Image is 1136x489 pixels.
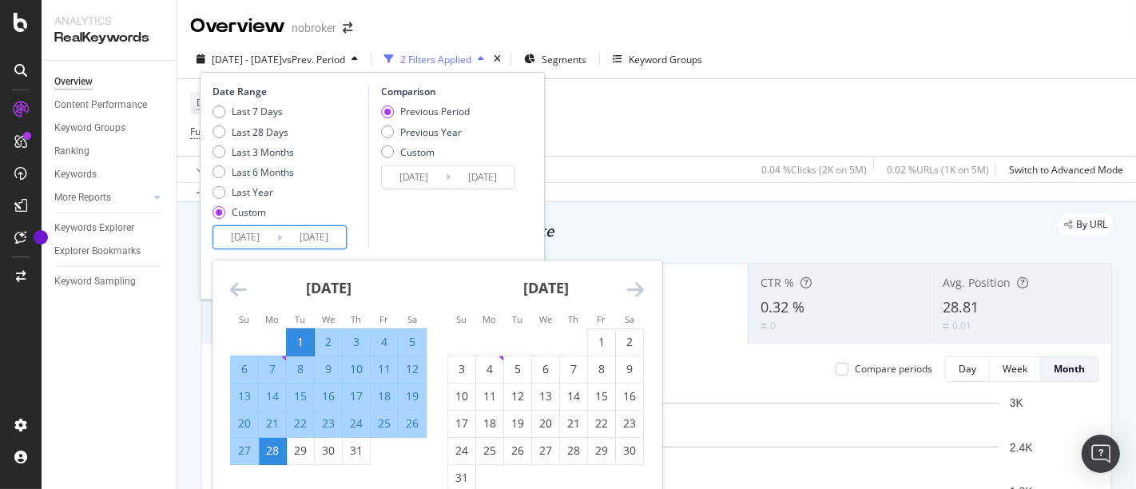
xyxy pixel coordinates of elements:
div: 8 [287,361,314,377]
div: 2 [315,334,342,350]
div: Last 28 Days [232,125,288,139]
a: Keyword Groups [54,120,165,137]
div: Analytics [54,13,164,29]
td: Choose Thursday, August 14, 2025 as your check-in date. It’s available. [560,383,588,410]
span: Avg. Position [943,275,1011,290]
td: Choose Sunday, August 17, 2025 as your check-in date. It’s available. [448,410,476,437]
a: Keywords Explorer [54,220,165,237]
td: Selected. Thursday, July 24, 2025 [343,410,371,437]
div: 29 [588,443,615,459]
div: 18 [371,388,398,404]
div: 17 [448,415,475,431]
div: 25 [371,415,398,431]
td: Selected. Monday, July 7, 2025 [259,356,287,383]
td: Selected. Thursday, July 10, 2025 [343,356,371,383]
div: More Reports [54,189,111,206]
div: 14 [259,388,286,404]
td: Choose Thursday, August 28, 2025 as your check-in date. It’s available. [560,437,588,464]
div: Last 3 Months [213,145,294,159]
div: 1 [588,334,615,350]
td: Selected. Monday, July 21, 2025 [259,410,287,437]
td: Choose Tuesday, August 5, 2025 as your check-in date. It’s available. [504,356,532,383]
div: 8 [588,361,615,377]
td: Selected. Saturday, July 19, 2025 [399,383,427,410]
div: 0.01 [952,319,971,332]
td: Choose Sunday, August 3, 2025 as your check-in date. It’s available. [448,356,476,383]
div: 7 [560,361,587,377]
div: 3 [343,334,370,350]
button: Month [1041,356,1098,382]
div: Explorer Bookmarks [54,243,141,260]
div: 30 [315,443,342,459]
div: 6 [231,361,258,377]
td: Selected. Friday, July 25, 2025 [371,410,399,437]
div: Last 28 Days [213,125,294,139]
div: 24 [343,415,370,431]
div: 26 [504,443,531,459]
button: Segments [518,46,593,72]
div: 6 [532,361,559,377]
td: Selected. Wednesday, July 16, 2025 [315,383,343,410]
small: Th [351,313,361,325]
div: 20 [532,415,559,431]
td: Choose Saturday, August 16, 2025 as your check-in date. It’s available. [616,383,644,410]
td: Selected as start date. Tuesday, July 1, 2025 [287,328,315,356]
td: Choose Friday, August 8, 2025 as your check-in date. It’s available. [588,356,616,383]
div: 24 [448,443,475,459]
input: End Date [282,226,346,248]
small: We [322,313,335,325]
strong: [DATE] [523,278,569,297]
div: Custom [232,205,266,219]
td: Choose Saturday, August 9, 2025 as your check-in date. It’s available. [616,356,644,383]
td: Choose Wednesday, August 20, 2025 as your check-in date. It’s available. [532,410,560,437]
td: Choose Thursday, August 21, 2025 as your check-in date. It’s available. [560,410,588,437]
div: 31 [448,470,475,486]
td: Selected. Friday, July 18, 2025 [371,383,399,410]
td: Selected. Saturday, July 12, 2025 [399,356,427,383]
td: Choose Wednesday, August 6, 2025 as your check-in date. It’s available. [532,356,560,383]
div: 13 [231,388,258,404]
div: 11 [371,361,398,377]
div: Last Year [232,185,273,199]
div: Move forward to switch to the next month. [627,280,644,300]
div: Last 7 Days [213,105,294,118]
div: 0 [770,319,776,332]
div: 22 [588,415,615,431]
td: Choose Wednesday, August 27, 2025 as your check-in date. It’s available. [532,437,560,464]
div: 5 [504,361,531,377]
div: 25 [476,443,503,459]
div: 19 [504,415,531,431]
img: Equal [943,324,949,328]
div: Keyword Groups [629,53,702,66]
div: 28 [259,443,286,459]
td: Choose Sunday, August 24, 2025 as your check-in date. It’s available. [448,437,476,464]
span: Segments [542,53,586,66]
div: Open Intercom Messenger [1082,435,1120,473]
div: 29 [287,443,314,459]
td: Choose Friday, August 15, 2025 as your check-in date. It’s available. [588,383,616,410]
div: Last 6 Months [213,165,294,179]
div: arrow-right-arrow-left [343,22,352,34]
div: Overview [54,74,93,90]
td: Choose Friday, August 22, 2025 as your check-in date. It’s available. [588,410,616,437]
div: Overview [190,13,285,40]
div: Date Range [213,85,364,98]
div: Custom [213,205,294,219]
div: Previous Period [400,105,470,118]
div: RealKeywords [54,29,164,47]
td: Choose Monday, August 18, 2025 as your check-in date. It’s available. [476,410,504,437]
div: 10 [448,388,475,404]
td: Choose Monday, August 11, 2025 as your check-in date. It’s available. [476,383,504,410]
td: Choose Tuesday, August 19, 2025 as your check-in date. It’s available. [504,410,532,437]
td: Selected. Sunday, July 6, 2025 [231,356,259,383]
div: 31 [343,443,370,459]
td: Selected. Wednesday, July 2, 2025 [315,328,343,356]
div: Last 7 Days [232,105,283,118]
td: Selected. Saturday, July 26, 2025 [399,410,427,437]
button: Day [945,356,990,382]
div: Last 6 Months [232,165,294,179]
div: Keywords [54,166,97,183]
small: Sa [407,313,417,325]
div: 13 [532,388,559,404]
small: Fr [597,313,606,325]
